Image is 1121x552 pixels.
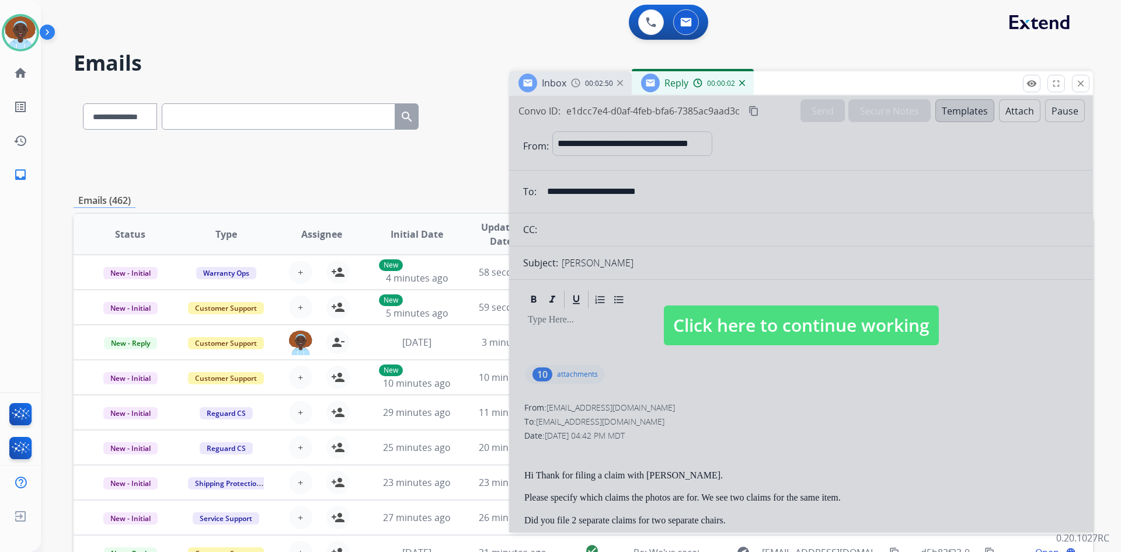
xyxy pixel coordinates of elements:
[379,259,403,271] p: New
[542,77,566,89] span: Inbox
[103,477,158,489] span: New - Initial
[383,377,451,390] span: 10 minutes ago
[386,307,448,320] span: 5 minutes ago
[298,405,303,419] span: +
[475,220,528,248] span: Updated Date
[383,441,451,454] span: 25 minutes ago
[298,511,303,525] span: +
[74,193,135,208] p: Emails (462)
[479,266,547,279] span: 58 seconds ago
[196,267,256,279] span: Warranty Ops
[331,440,345,454] mat-icon: person_add
[74,51,1093,75] h2: Emails
[103,267,158,279] span: New - Initial
[479,301,547,314] span: 59 seconds ago
[193,512,259,525] span: Service Support
[479,406,546,419] span: 11 minutes ago
[482,336,544,349] span: 3 minutes ago
[200,407,253,419] span: Reguard CS
[331,475,345,489] mat-icon: person_add
[289,366,312,389] button: +
[4,16,37,49] img: avatar
[289,436,312,459] button: +
[200,442,253,454] span: Reguard CS
[104,337,157,349] span: New - Reply
[103,512,158,525] span: New - Initial
[331,370,345,384] mat-icon: person_add
[215,227,237,241] span: Type
[103,372,158,384] span: New - Initial
[379,364,403,376] p: New
[298,300,303,314] span: +
[386,272,448,284] span: 4 minutes ago
[289,471,312,494] button: +
[298,265,303,279] span: +
[188,372,264,384] span: Customer Support
[289,506,312,529] button: +
[289,261,312,284] button: +
[13,66,27,80] mat-icon: home
[188,302,264,314] span: Customer Support
[298,370,303,384] span: +
[13,134,27,148] mat-icon: history
[289,296,312,319] button: +
[1075,78,1086,89] mat-icon: close
[331,265,345,279] mat-icon: person_add
[383,476,451,489] span: 23 minutes ago
[289,401,312,424] button: +
[103,302,158,314] span: New - Initial
[188,477,268,489] span: Shipping Protection
[664,77,688,89] span: Reply
[479,441,546,454] span: 20 minutes ago
[331,511,345,525] mat-icon: person_add
[383,511,451,524] span: 27 minutes ago
[400,110,414,124] mat-icon: search
[379,294,403,306] p: New
[115,227,145,241] span: Status
[289,331,312,355] img: agent-avatar
[479,511,546,524] span: 26 minutes ago
[664,305,939,345] span: Click here to continue working
[585,79,613,88] span: 00:02:50
[301,227,342,241] span: Assignee
[331,300,345,314] mat-icon: person_add
[1056,531,1109,545] p: 0.20.1027RC
[103,407,158,419] span: New - Initial
[479,476,546,489] span: 23 minutes ago
[479,371,546,384] span: 10 minutes ago
[13,100,27,114] mat-icon: list_alt
[383,406,451,419] span: 29 minutes ago
[331,405,345,419] mat-icon: person_add
[391,227,443,241] span: Initial Date
[402,336,431,349] span: [DATE]
[331,335,345,349] mat-icon: person_remove
[1051,78,1061,89] mat-icon: fullscreen
[298,440,303,454] span: +
[103,442,158,454] span: New - Initial
[188,337,264,349] span: Customer Support
[707,79,735,88] span: 00:00:02
[13,168,27,182] mat-icon: inbox
[298,475,303,489] span: +
[1026,78,1037,89] mat-icon: remove_red_eye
